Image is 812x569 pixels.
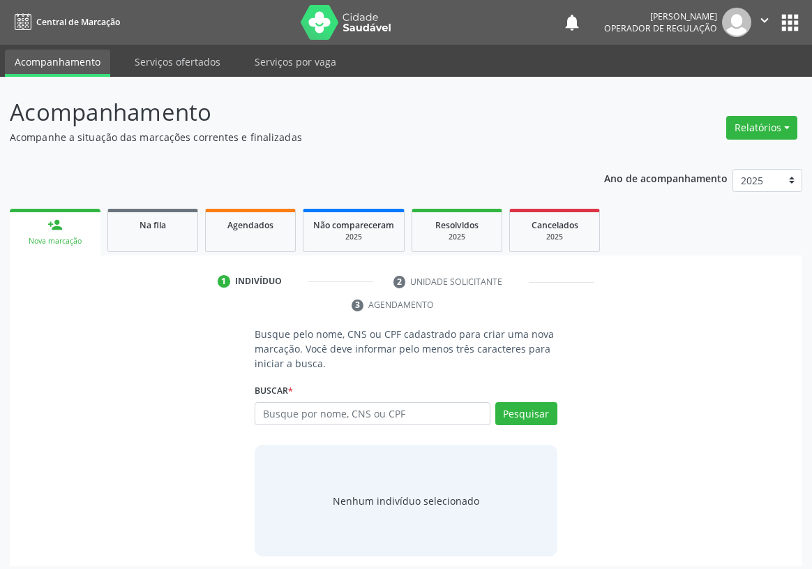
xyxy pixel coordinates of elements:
[10,95,564,130] p: Acompanhamento
[140,219,166,231] span: Na fila
[604,169,728,186] p: Ano de acompanhamento
[125,50,230,74] a: Serviços ofertados
[778,10,802,35] button: apps
[255,327,557,371] p: Busque pelo nome, CNS ou CPF cadastrado para criar uma nova marcação. Você deve informar pelo men...
[235,275,282,288] div: Indivíduo
[604,10,717,22] div: [PERSON_NAME]
[245,50,346,74] a: Serviços por vaga
[5,50,110,77] a: Acompanhamento
[495,402,557,426] button: Pesquisar
[520,232,589,242] div: 2025
[10,130,564,145] p: Acompanhe a situação das marcações correntes e finalizadas
[422,232,492,242] div: 2025
[722,8,751,37] img: img
[20,236,91,246] div: Nova marcação
[313,232,394,242] div: 2025
[10,10,120,34] a: Central de Marcação
[604,22,717,34] span: Operador de regulação
[435,219,479,231] span: Resolvidos
[255,380,293,402] label: Buscar
[726,116,797,140] button: Relatórios
[333,494,479,508] div: Nenhum indivíduo selecionado
[313,219,394,231] span: Não compareceram
[227,219,273,231] span: Agendados
[757,13,772,28] i: 
[47,217,63,232] div: person_add
[532,219,578,231] span: Cancelados
[751,8,778,37] button: 
[562,13,582,32] button: notifications
[218,275,230,288] div: 1
[36,16,120,28] span: Central de Marcação
[255,402,490,426] input: Busque por nome, CNS ou CPF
